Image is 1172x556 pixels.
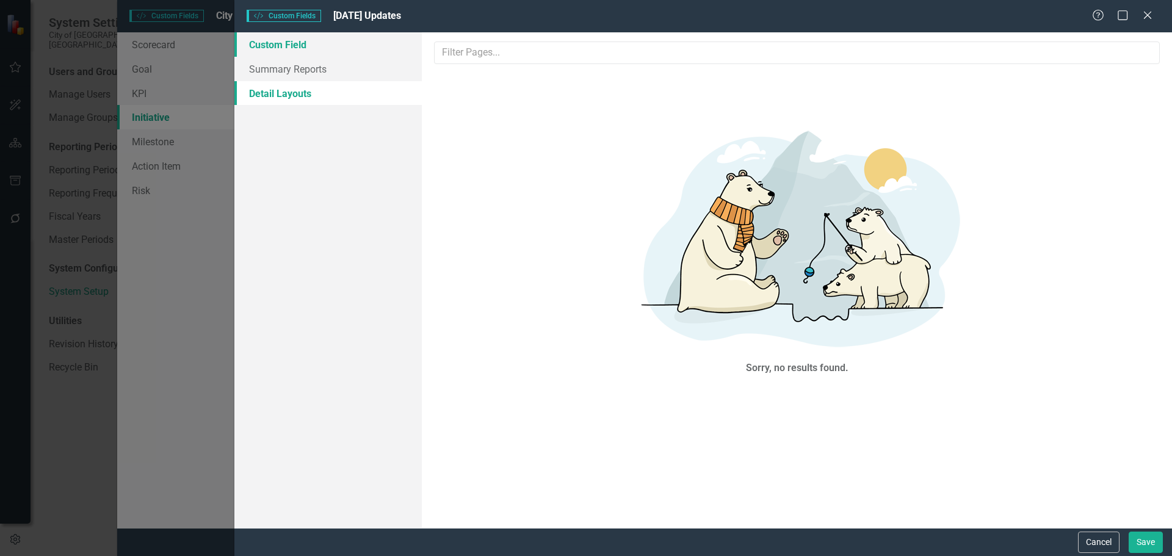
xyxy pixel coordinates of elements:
a: Summary Reports [234,57,422,81]
a: Custom Field [234,32,422,57]
input: Filter Pages... [434,42,1160,64]
div: Sorry, no results found. [746,361,848,375]
span: Custom Fields [247,10,321,22]
span: [DATE] Updates [333,10,401,21]
a: Detail Layouts [234,81,422,106]
button: Save [1129,532,1163,553]
button: Cancel [1078,532,1120,553]
img: No results found [614,114,980,358]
